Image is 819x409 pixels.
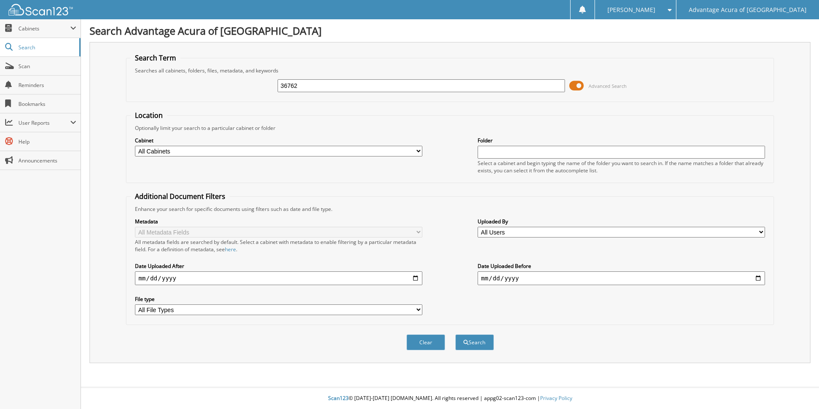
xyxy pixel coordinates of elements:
[776,368,819,409] iframe: Chat Widget
[18,25,70,32] span: Cabinets
[131,205,769,213] div: Enhance your search for specific documents using filters such as date and file type.
[18,81,76,89] span: Reminders
[131,53,180,63] legend: Search Term
[478,137,765,144] label: Folder
[689,7,807,12] span: Advantage Acura of [GEOGRAPHIC_DATA]
[131,67,769,74] div: Searches all cabinets, folders, files, metadata, and keywords
[455,334,494,350] button: Search
[135,295,422,303] label: File type
[135,137,422,144] label: Cabinet
[18,138,76,145] span: Help
[9,4,73,15] img: scan123-logo-white.svg
[478,271,765,285] input: end
[18,100,76,108] span: Bookmarks
[18,63,76,70] span: Scan
[18,119,70,126] span: User Reports
[81,388,819,409] div: © [DATE]-[DATE] [DOMAIN_NAME]. All rights reserved | appg02-scan123-com |
[135,238,422,253] div: All metadata fields are searched by default. Select a cabinet with metadata to enable filtering b...
[328,394,349,402] span: Scan123
[478,159,765,174] div: Select a cabinet and begin typing the name of the folder you want to search in. If the name match...
[478,262,765,270] label: Date Uploaded Before
[131,192,230,201] legend: Additional Document Filters
[131,111,167,120] legend: Location
[135,262,422,270] label: Date Uploaded After
[407,334,445,350] button: Clear
[607,7,655,12] span: [PERSON_NAME]
[225,246,236,253] a: here
[478,218,765,225] label: Uploaded By
[18,157,76,164] span: Announcements
[131,124,769,132] div: Optionally limit your search to a particular cabinet or folder
[135,271,422,285] input: start
[589,83,627,89] span: Advanced Search
[135,218,422,225] label: Metadata
[540,394,572,402] a: Privacy Policy
[18,44,75,51] span: Search
[90,24,810,38] h1: Search Advantage Acura of [GEOGRAPHIC_DATA]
